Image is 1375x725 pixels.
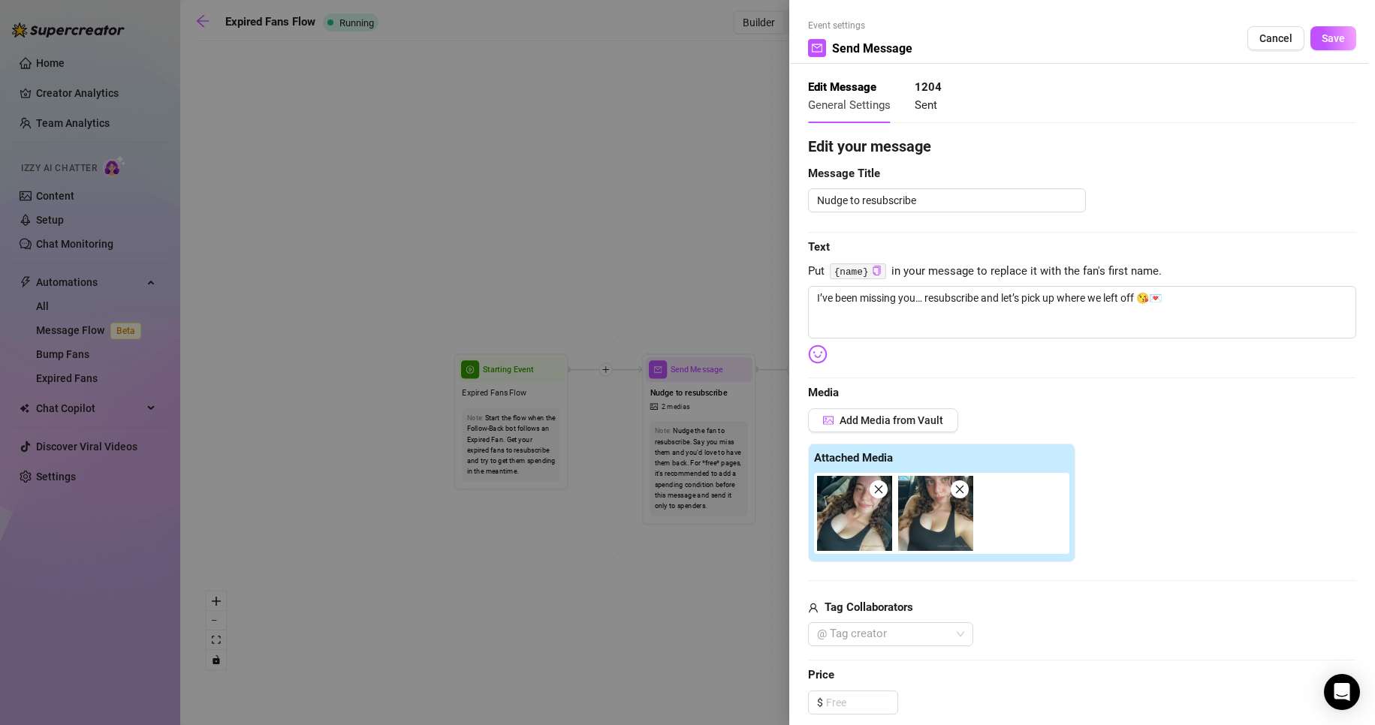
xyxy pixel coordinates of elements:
[808,386,839,399] strong: Media
[872,266,882,275] span: copy
[808,240,830,254] strong: Text
[830,263,886,279] code: {name}
[898,476,973,551] img: media
[915,98,937,112] span: Sent
[808,19,912,33] span: Event settings
[873,484,884,495] span: close
[808,80,876,94] strong: Edit Message
[808,599,819,617] span: user
[832,39,912,58] span: Send Message
[808,137,931,155] strong: Edit your message
[872,266,882,277] button: Click to Copy
[817,476,892,551] img: media
[1322,32,1345,44] span: Save
[1247,26,1304,50] button: Cancel
[808,408,958,432] button: Add Media from Vault
[808,344,828,364] img: svg%3e
[825,600,913,614] strong: Tag Collaborators
[915,80,942,94] strong: 1204
[1324,674,1360,710] div: Open Intercom Messenger
[1259,32,1292,44] span: Cancel
[840,414,943,426] span: Add Media from Vault
[808,167,880,180] strong: Message Title
[808,98,891,112] span: General Settings
[1310,26,1356,50] button: Save
[808,188,1086,212] textarea: Nudge to resubscribe
[808,286,1356,338] textarea: I’ve been missing you… resubscribe and let’s pick up where we left off 😘💌
[814,451,893,465] strong: Attached Media
[812,43,822,53] span: mail
[808,263,1356,281] span: Put in your message to replace it with the fan's first name.
[954,484,965,495] span: close
[823,415,834,426] span: picture
[826,691,897,714] input: Free
[808,668,834,681] strong: Price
